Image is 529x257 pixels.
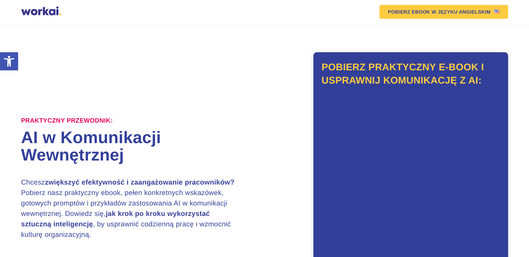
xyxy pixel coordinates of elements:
[379,5,508,19] a: POBIERZ EBOOKW JĘZYKU ANGIELSKIMUS flag
[21,210,210,228] strong: jak krok po kroku wykorzystać sztuczną inteligencję
[21,129,265,164] h1: AI w Komunikacji Wewnętrznej
[388,9,430,14] em: POBIERZ EBOOK
[45,179,234,186] strong: zwiększyć efektywność i zaangażowanie pracowników?
[322,61,500,87] h2: Pobierz praktyczny e-book i usprawnij komunikację z AI:
[21,117,113,125] label: Praktyczny przewodnik:
[21,177,240,240] h3: Chcesz Pobierz nasz praktyczny ebook, pełen konkretnych wskazówek, gotowych promptów i przykładów...
[494,9,500,13] img: US flag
